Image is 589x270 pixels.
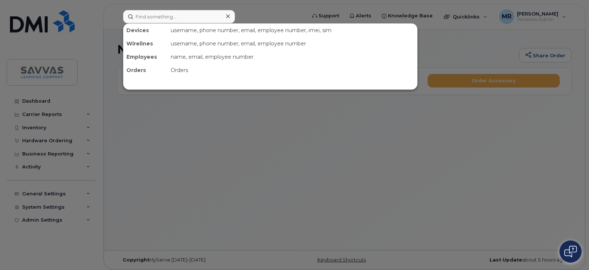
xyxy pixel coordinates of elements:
[123,24,168,37] div: Devices
[168,24,417,37] div: username, phone number, email, employee number, imei, sim
[564,246,577,257] img: Open chat
[168,37,417,50] div: username, phone number, email, employee number
[123,50,168,64] div: Employees
[123,64,168,77] div: Orders
[168,64,417,77] div: Orders
[123,37,168,50] div: Wirelines
[168,50,417,64] div: name, email, employee number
